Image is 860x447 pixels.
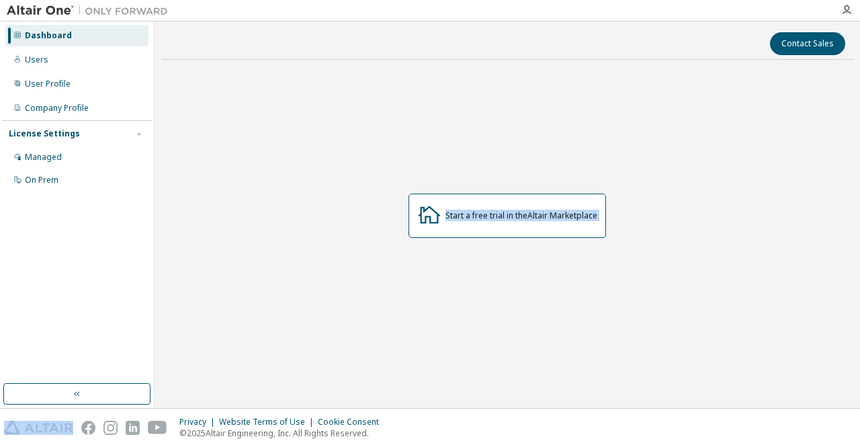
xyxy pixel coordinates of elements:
div: User Profile [25,79,71,89]
div: Managed [25,152,62,163]
div: License Settings [9,128,80,139]
img: altair_logo.svg [4,421,73,435]
div: Dashboard [25,30,72,41]
div: Cookie Consent [318,417,387,428]
img: instagram.svg [103,421,118,435]
div: Privacy [179,417,219,428]
img: facebook.svg [81,421,95,435]
div: Users [25,54,48,65]
a: Altair Marketplace [527,210,597,221]
p: © 2025 Altair Engineering, Inc. All Rights Reserved. [179,428,387,439]
img: Altair One [7,4,175,17]
button: Contact Sales [770,32,845,55]
div: Start a free trial in the [445,210,597,221]
img: youtube.svg [148,421,167,435]
img: linkedin.svg [126,421,140,435]
div: On Prem [25,175,58,186]
div: Company Profile [25,103,89,114]
div: Website Terms of Use [219,417,318,428]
